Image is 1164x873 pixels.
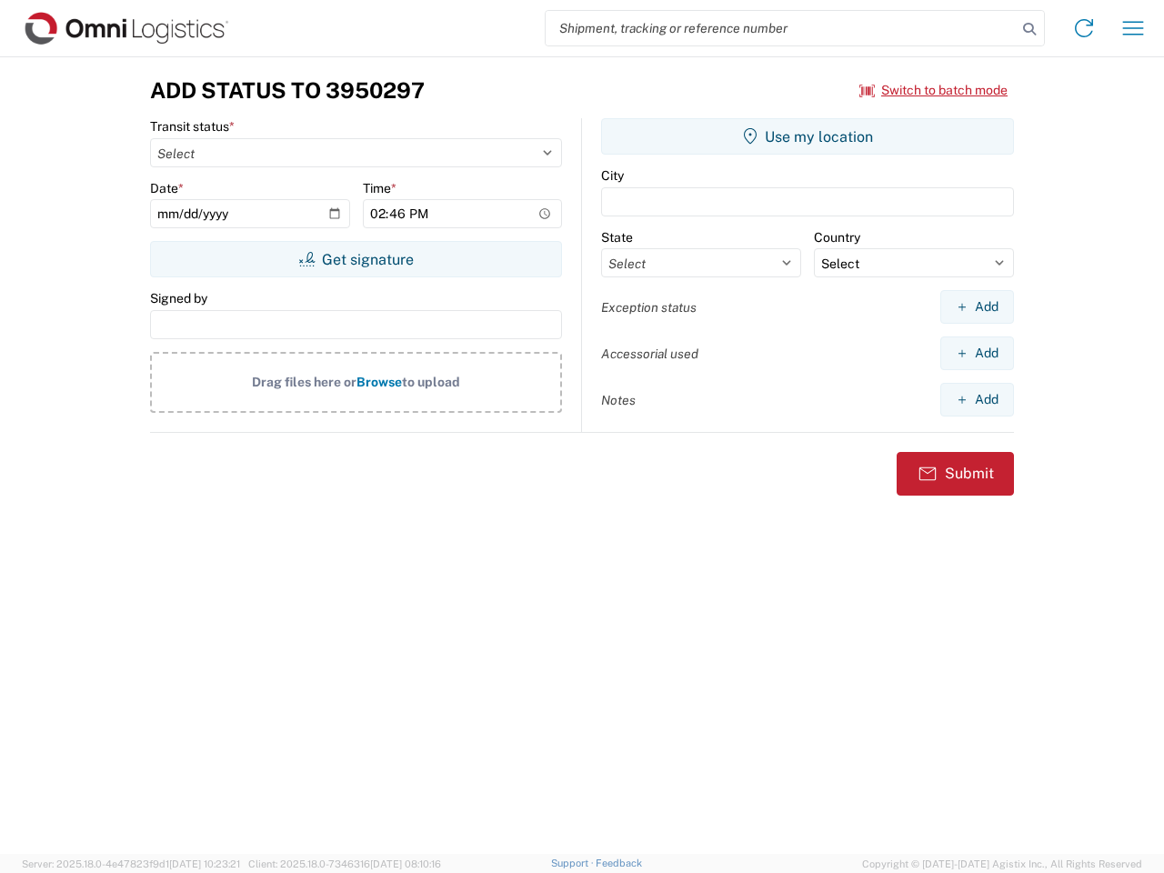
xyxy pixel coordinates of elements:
[940,290,1014,324] button: Add
[252,375,356,389] span: Drag files here or
[601,392,636,408] label: Notes
[897,452,1014,496] button: Submit
[150,77,425,104] h3: Add Status to 3950297
[22,858,240,869] span: Server: 2025.18.0-4e47823f9d1
[601,229,633,246] label: State
[601,118,1014,155] button: Use my location
[150,241,562,277] button: Get signature
[551,858,597,868] a: Support
[940,336,1014,370] button: Add
[940,383,1014,416] button: Add
[601,299,697,316] label: Exception status
[862,856,1142,872] span: Copyright © [DATE]-[DATE] Agistix Inc., All Rights Reserved
[150,180,184,196] label: Date
[402,375,460,389] span: to upload
[248,858,441,869] span: Client: 2025.18.0-7346316
[363,180,396,196] label: Time
[370,858,441,869] span: [DATE] 08:10:16
[859,75,1008,105] button: Switch to batch mode
[546,11,1017,45] input: Shipment, tracking or reference number
[169,858,240,869] span: [DATE] 10:23:21
[150,290,207,306] label: Signed by
[150,118,235,135] label: Transit status
[356,375,402,389] span: Browse
[814,229,860,246] label: Country
[601,167,624,184] label: City
[601,346,698,362] label: Accessorial used
[596,858,642,868] a: Feedback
